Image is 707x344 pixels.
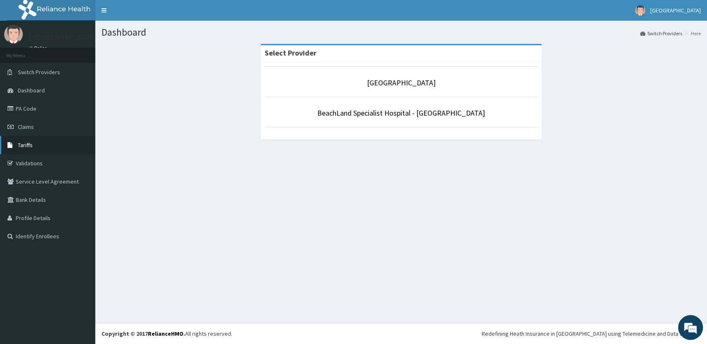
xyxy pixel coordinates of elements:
[29,45,49,51] a: Online
[635,5,645,16] img: User Image
[18,141,33,149] span: Tariffs
[18,87,45,94] span: Dashboard
[18,123,34,131] span: Claims
[29,34,97,41] p: [GEOGRAPHIC_DATA]
[4,25,23,44] img: User Image
[95,323,707,344] footer: All rights reserved.
[101,330,185,337] strong: Copyright © 2017 .
[367,78,436,87] a: [GEOGRAPHIC_DATA]
[317,108,485,118] a: BeachLand Specialist Hospital - [GEOGRAPHIC_DATA]
[101,27,701,38] h1: Dashboard
[265,48,316,58] strong: Select Provider
[18,68,60,76] span: Switch Providers
[148,330,183,337] a: RelianceHMO
[683,30,701,37] li: Here
[640,30,682,37] a: Switch Providers
[482,329,701,338] div: Redefining Heath Insurance in [GEOGRAPHIC_DATA] using Telemedicine and Data Science!
[650,7,701,14] span: [GEOGRAPHIC_DATA]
